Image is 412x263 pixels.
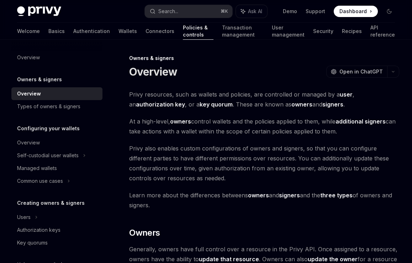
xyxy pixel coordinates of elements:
button: Toggle dark mode [384,6,395,17]
a: Types of owners & signers [11,100,102,113]
a: Managed wallets [11,162,102,175]
strong: update the owner [308,256,358,263]
span: Ask AI [248,8,262,15]
strong: update that resource [199,256,259,263]
h5: Configuring your wallets [17,124,80,133]
button: Search...⌘K [145,5,232,18]
a: user [340,91,353,98]
div: Common use cases [17,177,63,185]
span: Owners [129,227,160,239]
a: Key quorums [11,236,102,249]
a: Security [313,23,333,40]
a: Policies & controls [183,23,213,40]
button: Ask AI [236,5,267,18]
a: API reference [370,23,395,40]
a: Overview [11,51,102,64]
a: Demo [283,8,297,15]
span: ⌘ K [221,9,228,14]
a: Authentication [73,23,110,40]
a: Support [306,8,325,15]
div: Search... [158,7,178,16]
a: Authorization keys [11,224,102,236]
a: Overview [11,136,102,149]
div: Owners & signers [129,55,399,62]
a: Welcome [17,23,40,40]
a: three types [320,192,353,199]
a: Basics [48,23,65,40]
a: owners [248,192,269,199]
strong: signers [322,101,343,108]
a: key quorum [200,101,233,108]
div: Key quorums [17,239,48,247]
strong: owners [291,101,312,108]
a: signers [279,192,300,199]
div: Types of owners & signers [17,102,80,111]
a: Wallets [118,23,137,40]
div: Overview [17,53,40,62]
div: Users [17,213,31,221]
h5: Creating owners & signers [17,199,85,207]
a: User management [272,23,305,40]
div: Self-custodial user wallets [17,151,79,160]
a: Overview [11,87,102,100]
div: Authorization keys [17,226,60,234]
h5: Owners & signers [17,75,62,84]
a: Dashboard [334,6,378,17]
a: Transaction management [222,23,263,40]
strong: owners [170,118,191,125]
span: Dashboard [339,8,367,15]
div: Managed wallets [17,164,57,172]
span: Privy resources, such as wallets and policies, are controlled or managed by a , an , or a . These... [129,89,399,109]
a: authorization key [136,101,185,108]
div: Overview [17,89,41,98]
img: dark logo [17,6,61,16]
span: Open in ChatGPT [339,68,383,75]
a: Connectors [146,23,174,40]
span: At a high-level, control wallets and the policies applied to them, while can take actions with a ... [129,116,399,136]
a: Recipes [342,23,362,40]
strong: additional signers [336,118,386,125]
div: Overview [17,138,40,147]
h1: Overview [129,65,177,78]
span: Learn more about the differences betweens and and the of owners and signers. [129,190,399,210]
button: Open in ChatGPT [326,66,387,78]
span: Privy also enables custom configurations of owners and signers, so that you can configure differe... [129,143,399,183]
